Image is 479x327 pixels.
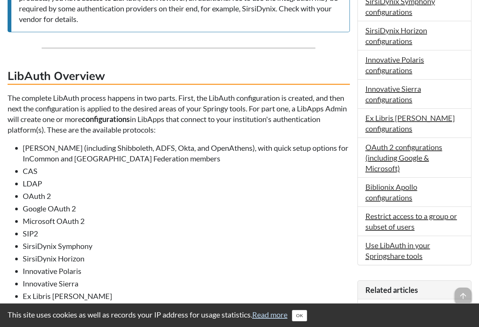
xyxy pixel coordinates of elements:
a: Innovative Polaris configurations [365,55,424,75]
li: OAuth 2 [23,191,350,201]
h3: LibAuth Overview [8,68,350,85]
p: The complete LibAuth process happens in two parts. First, the LibAuth configuration is created, a... [8,92,350,135]
a: Read more [252,310,287,319]
span: arrow_upward [455,288,471,304]
strong: configurations [82,114,130,124]
a: OAuth 2 configurations (including Google & Microsoft) [365,142,442,173]
span: Related articles [365,285,418,294]
li: [PERSON_NAME] (including Shibboleth, ADFS, Okta, and OpenAthens), with quick setup options for In... [23,142,350,164]
li: SirsiDynix Symphony [23,241,350,251]
li: CAS [23,166,350,176]
li: SIP2 [23,228,350,239]
li: LDAP [23,178,350,189]
li: Innovative Sierra [23,278,350,289]
li: Google OAuth 2 [23,203,350,214]
a: Biblionix Apollo configurations [365,182,417,202]
li: Innovative Polaris [23,266,350,276]
a: Innovative Sierra configurations [365,84,421,104]
li: SirsiDynix Horizon [23,253,350,264]
button: Close [292,310,307,321]
a: Restrict access to a group or subset of users [365,211,457,231]
li: Microsoft OAuth 2 [23,216,350,226]
a: Use LibAuth in your Springshare tools [365,241,430,260]
a: Ex Libris [PERSON_NAME] configurations [365,113,455,133]
a: arrow_upward [455,288,471,297]
li: Ex Libris [PERSON_NAME] [23,291,350,301]
a: SirsiDynix Horizon configurations [365,26,427,45]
